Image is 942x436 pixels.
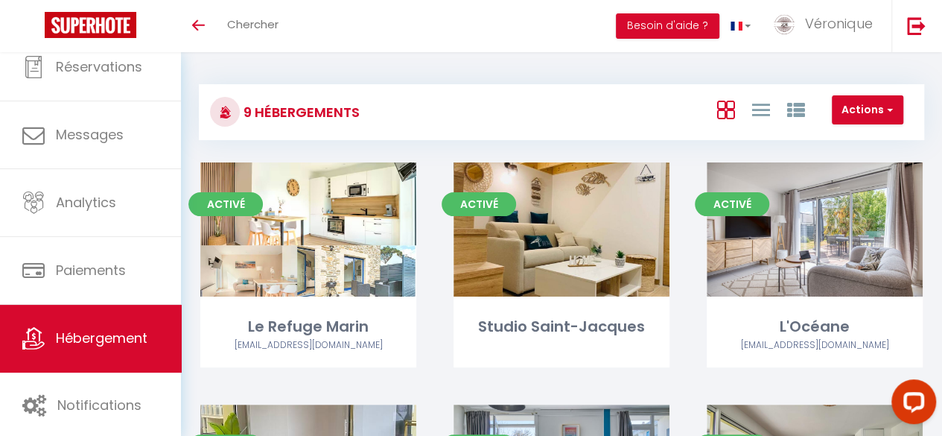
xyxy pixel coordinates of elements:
span: Activé [442,192,516,216]
a: Editer [770,215,859,244]
span: Notifications [57,396,141,414]
img: ... [773,13,795,35]
a: Vue en Box [716,97,734,121]
img: Super Booking [45,12,136,38]
span: Activé [695,192,769,216]
div: Airbnb [707,338,923,353]
h3: 9 Hébergements [240,95,360,129]
div: L'Océane [707,315,923,338]
span: Hébergement [56,329,147,347]
span: Véronique [805,14,873,33]
a: Vue par Groupe [786,97,804,121]
button: Actions [832,95,903,125]
a: Vue en Liste [751,97,769,121]
span: Messages [56,125,124,144]
span: Analytics [56,193,116,212]
div: Le Refuge Marin [200,315,416,338]
a: Editer [264,215,353,244]
span: Activé [188,192,263,216]
span: Chercher [227,16,279,32]
button: Besoin d'aide ? [616,13,719,39]
span: Paiements [56,261,126,279]
iframe: LiveChat chat widget [879,373,942,436]
div: Studio Saint-Jacques [454,315,669,338]
span: Réservations [56,57,142,76]
div: Airbnb [200,338,416,353]
a: Editer [517,215,606,244]
img: logout [907,16,926,35]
